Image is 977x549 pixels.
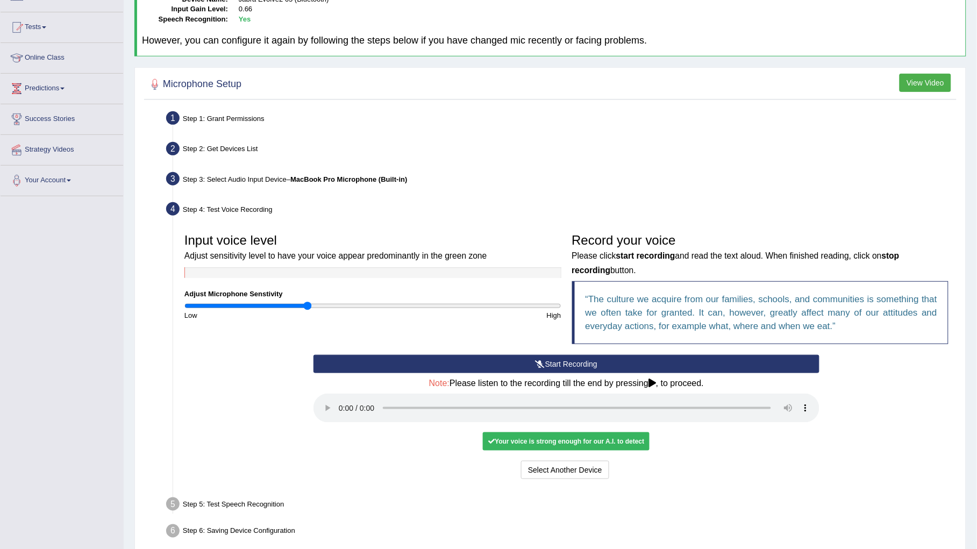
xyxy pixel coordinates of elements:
label: Adjust Microphone Senstivity [184,289,283,299]
b: Yes [239,15,251,23]
div: Step 5: Test Speech Recognition [161,494,961,518]
dd: 0.66 [239,4,961,15]
button: Start Recording [313,355,819,373]
b: start recording [616,251,675,260]
div: Step 4: Test Voice Recording [161,199,961,223]
button: Select Another Device [521,461,609,479]
h4: Please listen to the recording till the end by pressing , to proceed. [313,379,819,388]
dt: Input Gain Level: [142,4,228,15]
span: Note: [429,379,450,388]
div: High [373,310,566,320]
div: Low [179,310,373,320]
a: Success Stories [1,104,123,131]
q: The culture we acquire from our families, schools, and communities is something that we often tak... [586,294,938,331]
dt: Speech Recognition: [142,15,228,25]
a: Your Account [1,166,123,192]
div: Step 6: Saving Device Configuration [161,521,961,545]
a: Strategy Videos [1,135,123,162]
a: Tests [1,12,123,39]
b: stop recording [572,251,900,274]
div: Step 3: Select Audio Input Device [161,169,961,192]
h3: Record your voice [572,233,949,276]
div: Step 1: Grant Permissions [161,108,961,132]
h4: However, you can configure it again by following the steps below if you have changed mic recently... [142,35,961,46]
b: MacBook Pro Microphone (Built-in) [290,175,407,183]
small: Please click and read the text aloud. When finished reading, click on button. [572,251,900,274]
a: Online Class [1,43,123,70]
div: Your voice is strong enough for our A.I. to detect [483,432,650,451]
div: Step 2: Get Devices List [161,139,961,162]
small: Adjust sensitivity level to have your voice appear predominantly in the green zone [184,251,487,260]
span: – [287,175,408,183]
h3: Input voice level [184,233,561,262]
button: View Video [900,74,951,92]
a: Predictions [1,74,123,101]
h2: Microphone Setup [147,76,241,92]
